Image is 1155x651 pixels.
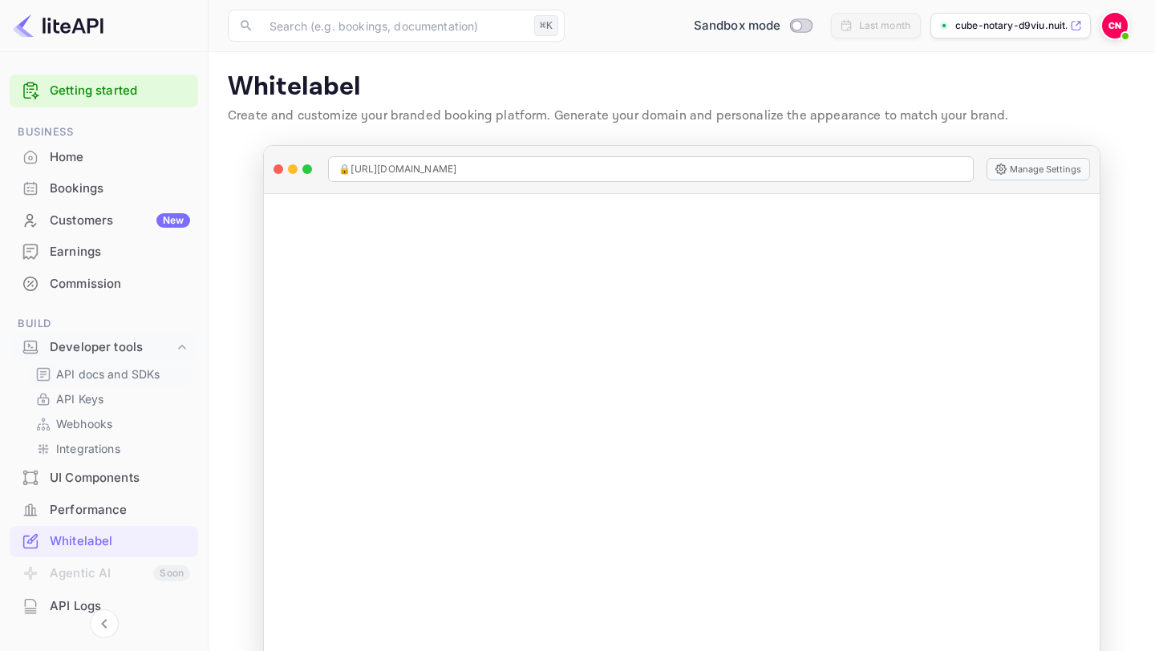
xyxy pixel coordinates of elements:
[10,123,198,141] span: Business
[10,237,198,266] a: Earnings
[50,212,190,230] div: Customers
[10,334,198,362] div: Developer tools
[10,495,198,524] a: Performance
[56,440,120,457] p: Integrations
[955,18,1067,33] p: cube-notary-d9viu.nuit...
[50,597,190,616] div: API Logs
[10,173,198,203] a: Bookings
[156,213,190,228] div: New
[10,269,198,298] a: Commission
[534,15,558,36] div: ⌘K
[260,10,528,42] input: Search (e.g. bookings, documentation)
[10,463,198,492] a: UI Components
[50,275,190,293] div: Commission
[50,180,190,198] div: Bookings
[10,205,198,235] a: CustomersNew
[29,387,192,410] div: API Keys
[338,162,456,176] span: 🔒 [URL][DOMAIN_NAME]
[50,501,190,520] div: Performance
[56,366,160,382] p: API docs and SDKs
[10,315,198,333] span: Build
[56,415,112,432] p: Webhooks
[50,148,190,167] div: Home
[29,362,192,386] div: API docs and SDKs
[10,526,198,556] a: Whitelabel
[90,609,119,638] button: Collapse navigation
[10,205,198,237] div: CustomersNew
[50,532,190,551] div: Whitelabel
[687,17,818,35] div: Switch to Production mode
[10,269,198,300] div: Commission
[859,18,911,33] div: Last month
[10,591,198,621] a: API Logs
[228,71,1136,103] p: Whitelabel
[35,366,185,382] a: API docs and SDKs
[29,412,192,435] div: Webhooks
[10,463,198,494] div: UI Components
[50,243,190,261] div: Earnings
[13,13,103,38] img: LiteAPI logo
[29,437,192,460] div: Integrations
[56,390,103,407] p: API Keys
[10,75,198,107] div: Getting started
[35,415,185,432] a: Webhooks
[10,237,198,268] div: Earnings
[10,142,198,172] a: Home
[35,440,185,457] a: Integrations
[50,82,190,100] a: Getting started
[694,17,781,35] span: Sandbox mode
[35,390,185,407] a: API Keys
[1102,13,1128,38] img: Cube Notary
[10,591,198,622] div: API Logs
[50,469,190,487] div: UI Components
[10,173,198,204] div: Bookings
[50,338,174,357] div: Developer tools
[10,495,198,526] div: Performance
[10,142,198,173] div: Home
[987,158,1090,180] button: Manage Settings
[10,526,198,557] div: Whitelabel
[228,107,1136,126] p: Create and customize your branded booking platform. Generate your domain and personalize the appe...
